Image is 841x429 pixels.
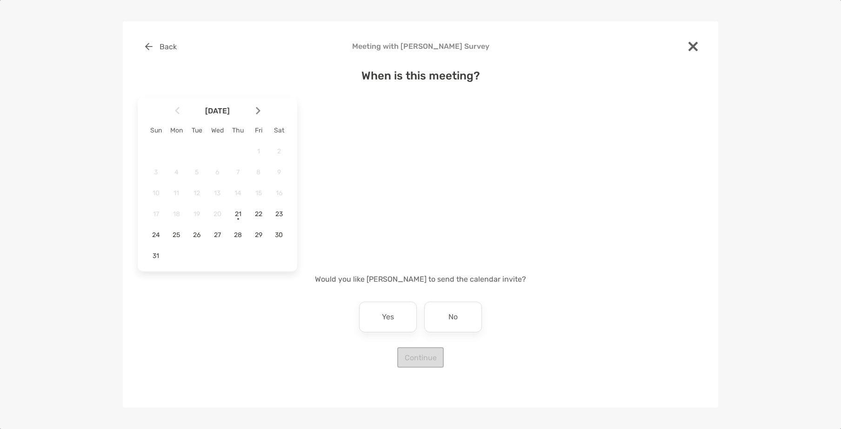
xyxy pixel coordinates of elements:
span: 25 [168,231,184,239]
span: 26 [189,231,205,239]
div: Mon [166,126,187,134]
span: 3 [148,168,164,176]
span: 5 [189,168,205,176]
span: 24 [148,231,164,239]
span: 29 [251,231,267,239]
div: Thu [228,126,248,134]
span: 12 [189,189,205,197]
span: 18 [168,210,184,218]
div: Sun [146,126,166,134]
span: 28 [230,231,246,239]
span: 30 [271,231,287,239]
div: Wed [207,126,227,134]
div: Sat [269,126,289,134]
span: 15 [251,189,267,197]
span: 19 [189,210,205,218]
span: 7 [230,168,246,176]
span: [DATE] [181,106,254,115]
p: No [448,310,458,324]
span: 1 [251,147,267,155]
div: Fri [248,126,269,134]
span: 22 [251,210,267,218]
span: 11 [168,189,184,197]
span: 8 [251,168,267,176]
span: 21 [230,210,246,218]
span: 10 [148,189,164,197]
span: 23 [271,210,287,218]
span: 14 [230,189,246,197]
span: 2 [271,147,287,155]
img: Arrow icon [256,107,260,115]
span: 9 [271,168,287,176]
h4: When is this meeting? [138,69,703,82]
img: close modal [688,42,698,51]
span: 17 [148,210,164,218]
button: Back [138,36,184,57]
span: 27 [209,231,225,239]
p: Would you like [PERSON_NAME] to send the calendar invite? [138,273,703,285]
img: Arrow icon [175,107,180,115]
span: 31 [148,252,164,260]
span: 16 [271,189,287,197]
div: Tue [187,126,207,134]
span: 6 [209,168,225,176]
img: button icon [145,43,153,50]
h4: Meeting with [PERSON_NAME] Survey [138,42,703,51]
span: 20 [209,210,225,218]
span: 13 [209,189,225,197]
span: 4 [168,168,184,176]
p: Yes [382,310,394,324]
